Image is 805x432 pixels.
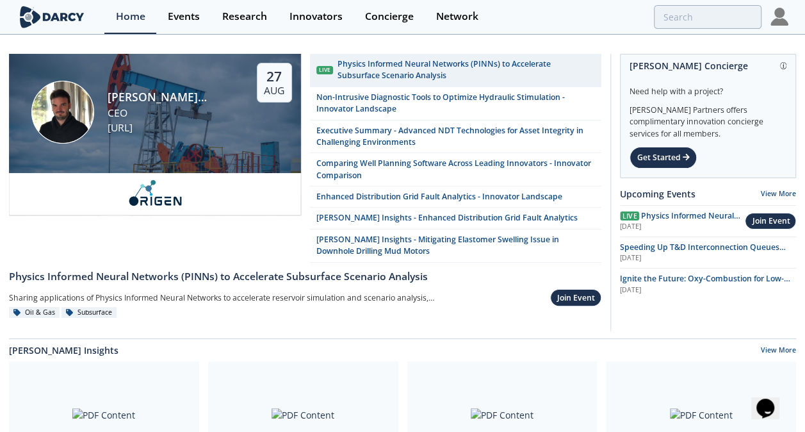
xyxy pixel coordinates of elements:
img: Profile [770,8,788,26]
div: Events [168,12,200,22]
div: Get Started [630,147,697,169]
a: Upcoming Events [620,187,695,201]
div: Join Event [557,292,595,304]
div: Need help with a project? [630,77,786,97]
div: Innovators [289,12,343,22]
a: Live Physics Informed Neural Networks (PINNs) to Accelerate Subsurface Scenario Analysis [DATE] [620,210,745,232]
div: [PERSON_NAME] [PERSON_NAME] [108,88,234,105]
div: Subsurface [61,307,117,319]
a: Ruben Rodriguez Torrado [PERSON_NAME] [PERSON_NAME] CEO [URL] 27 Aug [9,54,301,263]
div: Aug [264,85,284,97]
div: Concierge [365,12,414,22]
div: [PERSON_NAME] Partners offers complimentary innovation concierge services for all members. [630,97,786,140]
a: [PERSON_NAME] Insights - Mitigating Elastomer Swelling Issue in Downhole Drilling Mud Motors [310,229,602,263]
div: CEO [108,106,234,121]
span: Live [620,212,639,220]
button: Join Event [745,213,796,230]
img: logo-wide.svg [17,6,87,28]
div: [DATE] [620,253,796,263]
a: Comparing Well Planning Software Across Leading Innovators - Innovator Comparison [310,153,602,187]
div: Physics Informed Neural Networks (PINNs) to Accelerate Subsurface Scenario Analysis [337,58,595,82]
a: Non-Intrusive Diagnostic Tools to Optimize Hydraulic Stimulation - Innovator Landscape [310,87,602,120]
img: Ruben Rodriguez Torrado [31,81,94,144]
a: Ignite the Future: Oxy-Combustion for Low-Carbon Power [DATE] [620,273,796,295]
div: Sharing applications of Physics Informed Neural Networks to accelerate reservoir simulation and s... [9,289,439,307]
button: Join Event [550,289,601,306]
a: Live Physics Informed Neural Networks (PINNs) to Accelerate Subsurface Scenario Analysis [310,54,602,87]
a: View More [761,345,796,357]
div: Network [436,12,478,22]
div: [DATE] [620,222,745,232]
div: Home [116,12,145,22]
a: [PERSON_NAME] Insights - Enhanced Distribution Grid Fault Analytics [310,208,602,229]
div: [URL] [108,120,234,136]
a: [PERSON_NAME] Insights [9,344,118,357]
a: Executive Summary - Advanced NDT Technologies for Asset Integrity in Challenging Environments [310,120,602,154]
span: Physics Informed Neural Networks (PINNs) to Accelerate Subsurface Scenario Analysis [620,210,740,245]
a: View More [761,189,796,198]
div: Physics Informed Neural Networks (PINNs) to Accelerate Subsurface Scenario Analysis [9,269,601,285]
div: 27 [264,68,284,85]
img: origen.ai.png [122,179,187,206]
a: Speeding Up T&D Interconnection Queues with Enhanced Software Solutions [DATE] [620,242,796,263]
div: Join Event [752,215,790,227]
a: Physics Informed Neural Networks (PINNs) to Accelerate Subsurface Scenario Analysis [9,263,601,285]
div: [PERSON_NAME] Concierge [630,54,786,77]
div: [DATE] [620,285,796,295]
input: Advanced Search [654,5,761,29]
span: Ignite the Future: Oxy-Combustion for Low-Carbon Power [620,273,790,295]
div: Live [316,66,333,74]
img: information.svg [780,62,787,69]
div: Oil & Gas [9,307,60,319]
iframe: chat widget [751,381,792,419]
span: Speeding Up T&D Interconnection Queues with Enhanced Software Solutions [620,242,786,264]
a: Enhanced Distribution Grid Fault Analytics - Innovator Landscape [310,187,602,208]
div: Research [222,12,267,22]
